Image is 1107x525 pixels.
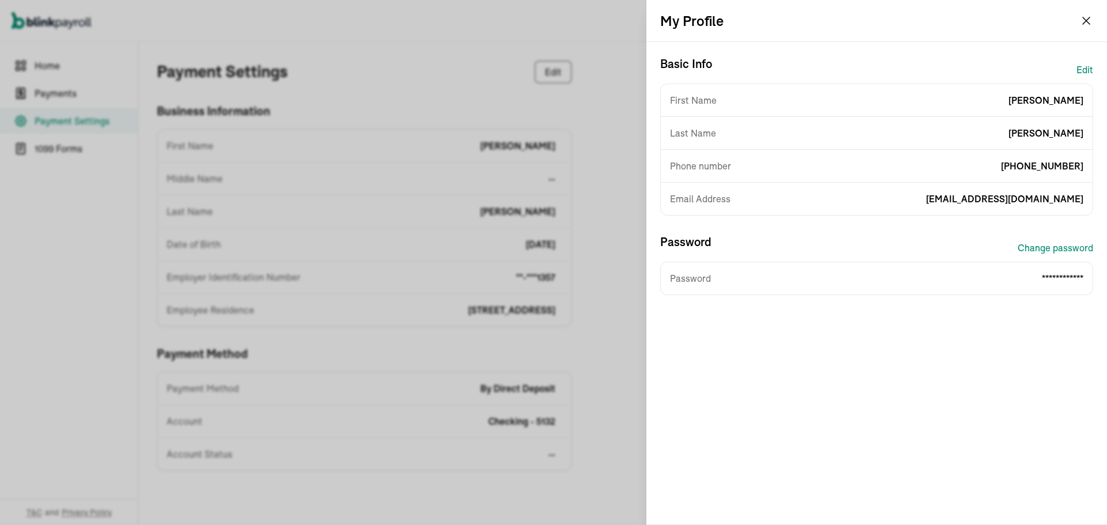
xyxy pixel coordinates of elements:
span: Email Address [670,192,731,206]
button: Change password [1018,234,1093,262]
span: Phone number [670,159,731,173]
span: Last Name [670,126,716,140]
h2: My Profile [660,12,724,30]
span: First Name [670,93,717,107]
span: [PERSON_NAME] [1008,93,1083,107]
span: [PHONE_NUMBER] [1001,159,1083,173]
h3: Password [660,234,711,262]
span: [PERSON_NAME] [1008,126,1083,140]
span: Password [670,271,711,285]
span: [EMAIL_ADDRESS][DOMAIN_NAME] [926,192,1083,206]
h3: Basic Info [660,56,712,84]
button: Edit [1076,56,1093,84]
